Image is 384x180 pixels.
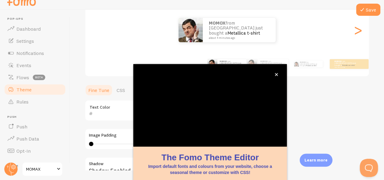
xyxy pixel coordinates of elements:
img: Fomo [294,62,299,66]
img: Fomo [178,18,203,42]
button: Save [356,4,380,16]
span: Rules [16,99,29,105]
a: Dashboard [4,23,66,35]
p: from [GEOGRAPHIC_DATA] just bought a [260,60,286,68]
span: beta [33,75,45,80]
span: MOMAX [26,165,55,173]
strong: MOMOX [300,61,305,63]
a: Rules [4,96,66,108]
p: from [GEOGRAPHIC_DATA] just bought a [220,60,244,68]
a: Fine Tune [85,84,113,96]
a: Metallica t-shirt [227,30,260,36]
a: Settings [4,35,66,47]
span: Theme [16,87,32,93]
button: close, [273,71,280,78]
strong: MOMOX [335,60,341,63]
span: Push Data [16,136,39,142]
p: Learn more [304,157,328,163]
p: Import default fonts and colours from your website, choose a seasonal theme or customize with CSS! [141,163,280,175]
div: Next slide [354,8,362,52]
span: Events [16,62,31,68]
a: Theme [4,83,66,96]
a: Events [4,59,66,71]
p: from [GEOGRAPHIC_DATA] just bought a [300,61,320,67]
a: CSS [113,84,129,96]
span: Flows [16,74,29,80]
p: from [GEOGRAPHIC_DATA] just bought a [335,60,359,68]
small: about 4 minutes ago [209,36,268,39]
div: Shadow Enabled [85,157,267,179]
span: Pop-ups [7,17,66,21]
span: Push [7,115,66,119]
div: Learn more [300,154,332,167]
span: Opt-In [16,148,31,154]
h1: The Fomo Theme Editor [141,151,280,163]
label: Image Padding [89,133,263,138]
span: Settings [16,38,34,44]
img: Fomo [208,59,217,69]
a: Flows beta [4,71,66,83]
a: Push [4,121,66,133]
a: Notifications [4,47,66,59]
a: Metallica t-shirt [306,65,316,66]
iframe: Help Scout Beacon - Open [360,159,378,177]
strong: MOMOX [260,60,267,63]
strong: MOMOX [220,60,226,63]
strong: MOMOX [209,20,226,26]
a: MOMAX [22,162,63,176]
small: about 4 minutes ago [335,66,358,68]
a: Opt-In [4,145,66,157]
span: Push [16,124,27,130]
a: Metallica t-shirt [342,64,355,66]
a: Push Data [4,133,66,145]
p: from [GEOGRAPHIC_DATA] just bought a [209,21,270,39]
img: Fomo [247,59,257,69]
span: Dashboard [16,26,41,32]
span: Notifications [16,50,44,56]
